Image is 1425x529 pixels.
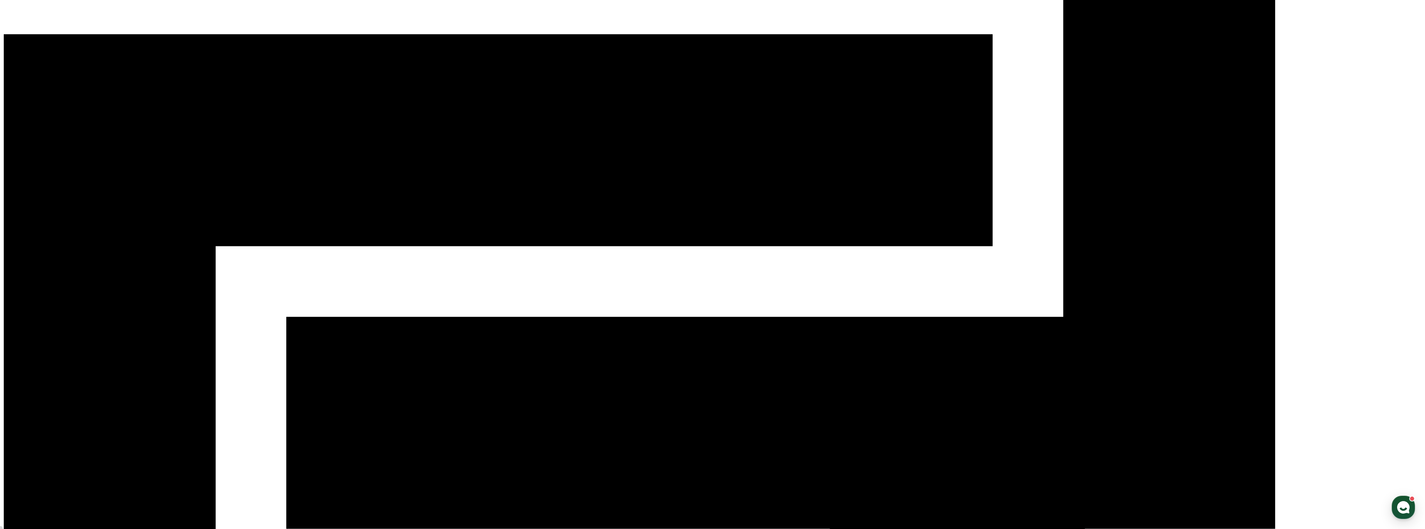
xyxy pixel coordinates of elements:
a: 대화 [55,264,107,285]
span: 홈 [26,276,31,283]
a: 설정 [107,264,160,285]
span: 설정 [129,276,139,283]
a: 홈 [2,264,55,285]
span: 대화 [76,277,86,283]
